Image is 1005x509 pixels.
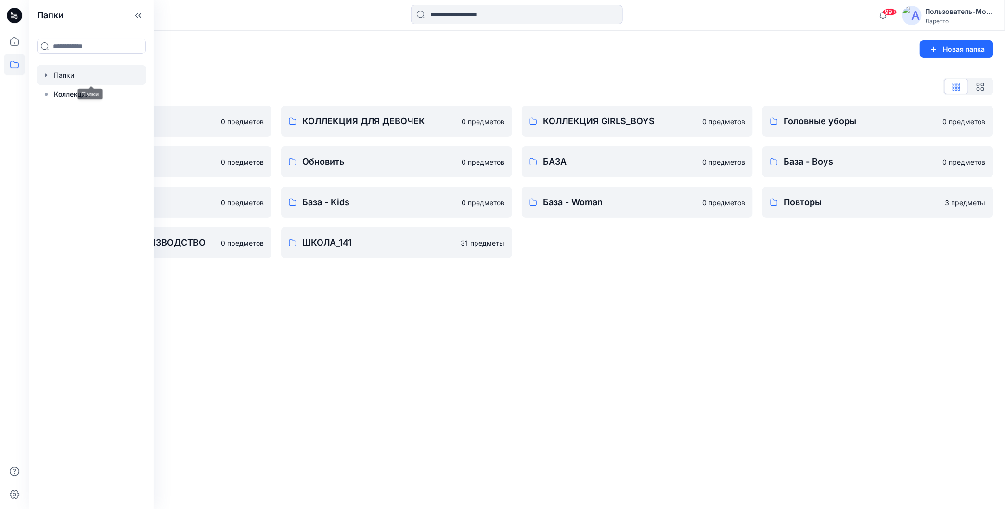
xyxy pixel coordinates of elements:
p: Головные уборы [784,115,937,128]
ya-tr-span: Обновить [302,157,344,167]
ya-tr-span: 0 [221,198,225,207]
ya-tr-span: предметов [468,198,504,207]
ya-tr-span: предметов [468,117,504,126]
a: База - Kids0 предметов [281,187,512,218]
p: База - Woman [543,196,696,209]
ya-tr-span: Повторы [784,197,822,207]
a: Повторы3 предметы [762,187,993,218]
p: ШКОЛА_141 [302,236,455,249]
span: 99+ [883,8,897,16]
img: аватар [902,6,922,25]
ya-tr-span: 0 [702,117,707,126]
button: Новая папка [920,40,993,58]
ya-tr-span: предметов [227,198,264,207]
ya-tr-span: предметов [468,158,504,166]
a: СОБСТВЕННОЕ ПРОИЗВОДСТВО0 предметов [40,227,271,258]
ya-tr-span: Ларетто [926,17,949,25]
ya-tr-span: Новая папка [943,44,985,54]
a: КОЛЛЕКЦИЯ GIRLS_BOYS0 предметов [522,106,753,137]
ya-tr-span: предметов [227,117,264,126]
ya-tr-span: КОЛЛЕКЦИЯ ДЛЯ ДЕВОЧЕК [302,116,425,126]
a: Разное0 предметов [40,146,271,177]
ya-tr-span: 0 [462,198,466,207]
ya-tr-span: 0 [221,239,225,247]
ya-tr-span: Папки [37,10,64,20]
p: База - Boys [784,155,937,169]
ya-tr-span: 0 [221,158,225,166]
a: База - Girls0 предметов [40,187,271,218]
a: БАЗА0 предметов [522,146,753,177]
a: Головные уборы0 предметов [762,106,993,137]
a: ШКОЛА_14131 предметы [281,227,512,258]
ya-tr-span: 0 [221,117,225,126]
ya-tr-span: 0 [462,117,466,126]
ya-tr-span: 0 [943,117,947,126]
ya-tr-span: предметы [470,239,504,247]
a: КОЛЛЕКЦИЯ BOY'S0 предметов [40,106,271,137]
ya-tr-span: предметов [709,117,745,126]
p: КОЛЛЕКЦИЯ GIRLS_BOYS [543,115,696,128]
ya-tr-span: предметов [709,158,745,166]
ya-tr-span: База - Kids [302,197,349,207]
p: БАЗА [543,155,696,169]
ya-tr-span: предметов [227,239,264,247]
ya-tr-span: 31 [461,239,468,247]
ya-tr-span: предметы [952,198,986,207]
ya-tr-span: предметов [949,117,986,126]
ya-tr-span: 0 [943,158,947,166]
ya-tr-span: предметов [949,158,986,166]
a: База - Woman0 предметов [522,187,753,218]
a: База - Boys0 предметов [762,146,993,177]
ya-tr-span: 0 [702,198,707,207]
ya-tr-span: 0 [462,158,466,166]
ya-tr-span: предметов [709,198,745,207]
ya-tr-span: 0 [702,158,707,166]
ya-tr-span: предметов [227,158,264,166]
ya-tr-span: 3 [945,198,950,207]
ya-tr-span: Коллекции [54,90,90,98]
a: КОЛЛЕКЦИЯ ДЛЯ ДЕВОЧЕК0 предметов [281,106,512,137]
a: Обновить0 предметов [281,146,512,177]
